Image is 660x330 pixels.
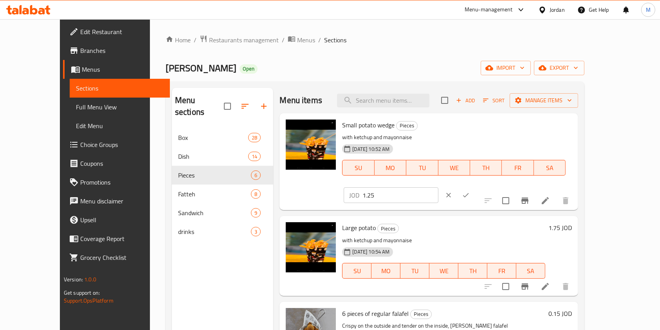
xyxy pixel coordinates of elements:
h6: 1.75 JOD [548,222,572,233]
span: Large potato [342,222,376,234]
span: Manage items [516,96,572,105]
button: WE [429,263,458,279]
span: [DATE] 10:54 AM [349,248,393,256]
span: 8 [251,190,260,198]
p: JOD [349,190,359,200]
div: Fatteh8 [172,185,274,203]
div: Sandwich9 [172,203,274,222]
button: Sort [481,94,507,107]
span: M [646,5,651,14]
span: 6 [251,172,260,179]
span: MO [375,265,397,277]
button: TH [470,160,502,176]
button: delete [556,191,575,210]
h2: Menu sections [175,94,224,118]
button: Branch-specific-item [516,191,534,210]
a: Menus [288,35,315,45]
button: FR [487,263,516,279]
a: Grocery Checklist [63,248,170,267]
span: Fatteh [178,189,251,199]
li: / [282,35,285,45]
a: Edit Restaurant [63,22,170,41]
button: SU [342,160,374,176]
span: Get support on: [64,288,100,298]
span: Choice Groups [80,140,164,149]
span: Open [240,65,258,72]
div: drinks3 [172,222,274,241]
a: Menus [63,60,170,79]
nav: Menu sections [172,125,274,244]
div: items [251,208,261,218]
button: MO [371,263,400,279]
span: SA [537,162,563,174]
button: SA [534,160,566,176]
span: Box [178,133,248,142]
button: Add section [254,97,273,116]
a: Support.OpsPlatform [64,296,114,306]
a: Sections [70,79,170,98]
a: Promotions [63,173,170,192]
span: Sort sections [236,97,254,116]
div: Menu-management [465,5,513,15]
span: Sections [324,35,346,45]
span: import [487,63,525,73]
span: Small potato wedge [342,119,395,131]
span: Grocery Checklist [80,253,164,262]
div: items [251,170,261,180]
span: Pieces [397,121,417,130]
a: Edit menu item [541,196,550,205]
a: Upsell [63,210,170,229]
span: TU [409,162,435,174]
span: [DATE] 10:52 AM [349,145,393,153]
span: Full Menu View [76,102,164,112]
span: Menus [82,65,164,74]
span: Menus [297,35,315,45]
button: TU [400,263,429,279]
p: with ketchup and mayonnaise [342,132,566,142]
button: TU [406,160,438,176]
span: TH [462,265,484,277]
span: Sort [483,96,505,105]
a: Edit menu item [541,282,550,291]
h2: Menu items [280,94,322,106]
span: Sections [76,83,164,93]
button: ok [457,187,474,204]
span: [PERSON_NAME] [166,59,236,77]
div: Pieces6 [172,166,274,185]
span: 14 [249,153,260,160]
span: 1.0.0 [84,274,96,285]
li: / [194,35,197,45]
nav: breadcrumb [166,35,584,45]
span: Upsell [80,215,164,225]
span: FR [505,162,530,174]
span: 3 [251,228,260,236]
button: SA [516,263,545,279]
div: Open [240,64,258,74]
span: Edit Restaurant [80,27,164,36]
span: SU [346,162,371,174]
h6: 0.15 JOD [548,308,572,319]
span: SU [346,265,368,277]
button: Manage items [510,93,578,108]
a: Menu disclaimer [63,192,170,210]
span: Promotions [80,178,164,187]
span: Pieces [178,170,251,180]
span: 28 [249,134,260,141]
input: search [337,94,429,107]
img: Small potato wedge [286,120,336,170]
button: Add [453,94,478,107]
span: Version: [64,274,83,285]
span: 6 pieces of regular falafel [342,308,409,319]
span: WE [442,162,467,174]
button: WE [438,160,470,176]
span: Add [455,96,476,105]
span: 9 [251,209,260,217]
button: delete [556,277,575,296]
div: items [251,227,261,236]
p: with ketchup and mayonnaise [342,236,545,245]
a: Coupons [63,154,170,173]
div: Dish14 [172,147,274,166]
